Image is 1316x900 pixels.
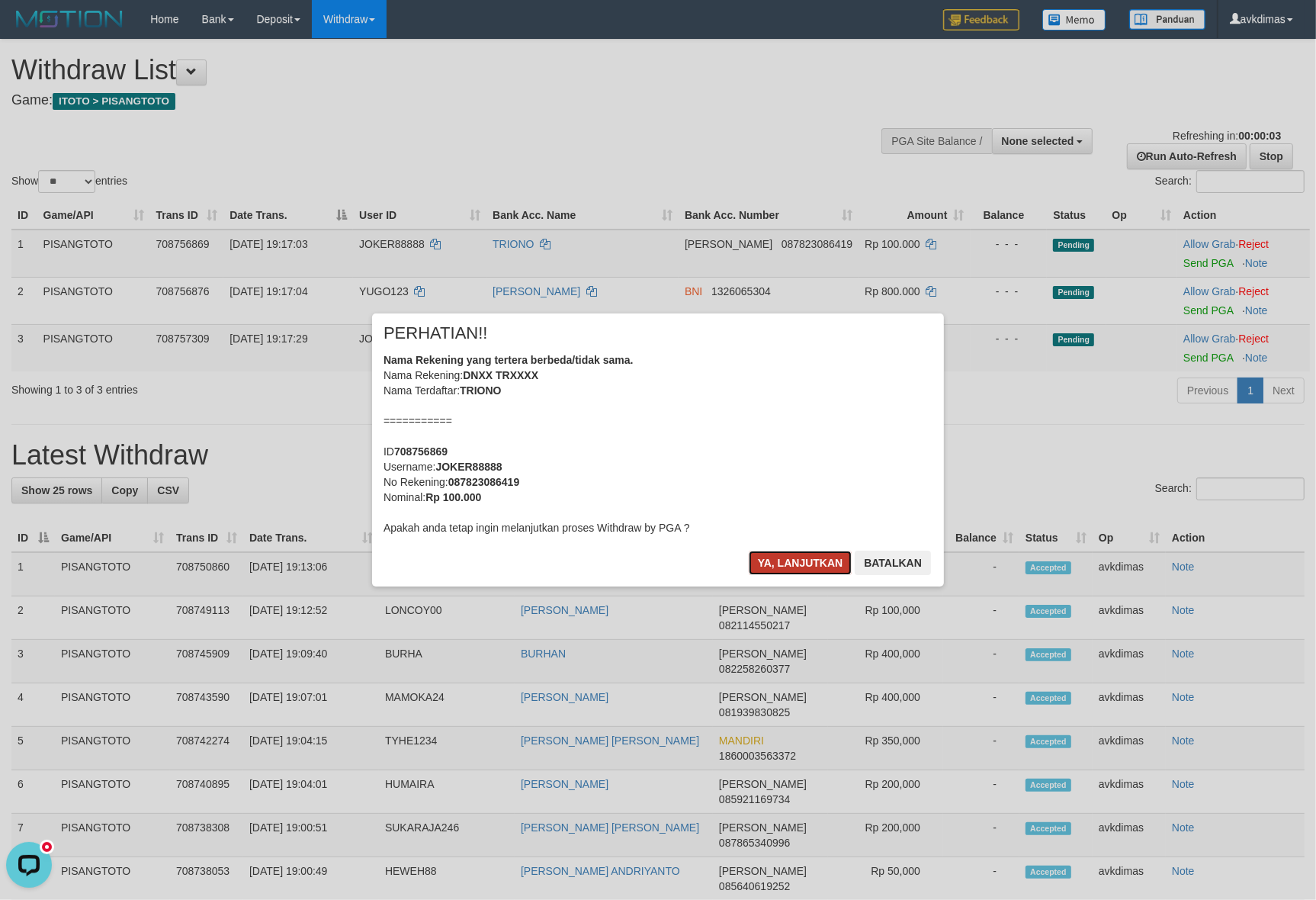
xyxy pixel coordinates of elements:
b: 708756869 [394,445,448,458]
span: PERHATIAN!! [384,326,488,341]
b: Rp 100.000 [425,491,481,503]
b: TRIONO [460,384,501,397]
b: 087823086419 [448,476,519,488]
b: Nama Rekening yang tertera berbeda/tidak sama. [384,354,634,366]
b: JOKER88888 [435,461,502,473]
button: Open LiveChat chat widget [6,6,52,52]
button: Ya, lanjutkan [749,551,852,575]
button: Batalkan [855,551,931,575]
div: Nama Rekening: Nama Terdaftar: =========== ID Username: No Rekening: Nominal: Apakah anda tetap i... [384,352,932,535]
b: DNXX TRXXXX [463,369,538,381]
div: new message indicator [40,4,54,18]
